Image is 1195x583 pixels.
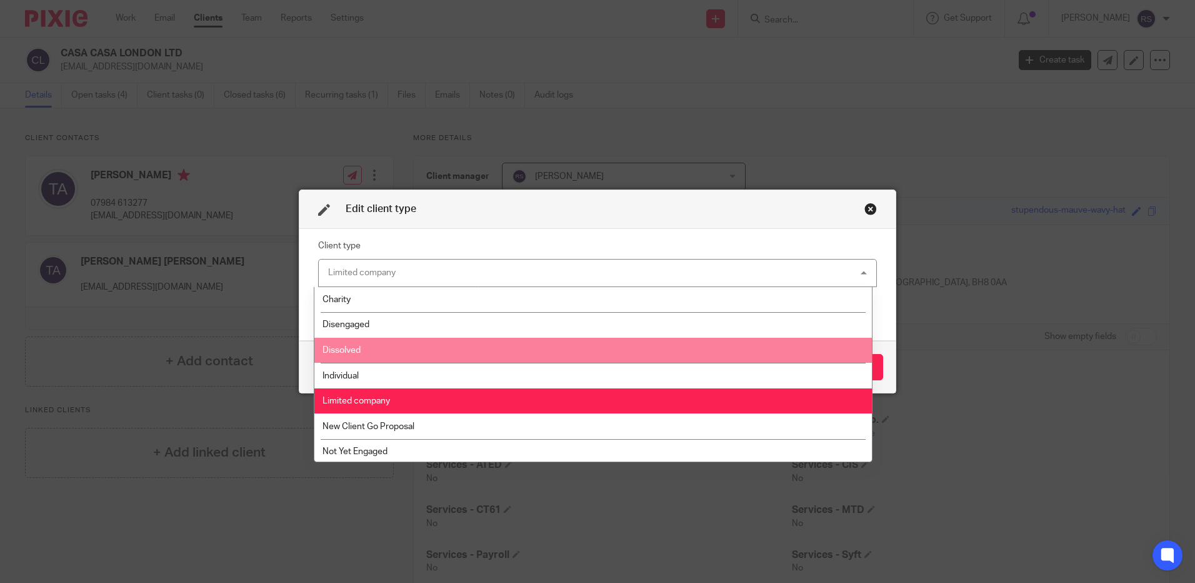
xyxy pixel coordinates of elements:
label: Client type [318,240,361,252]
span: Limited company [322,397,390,405]
span: Edit client type [346,204,416,214]
div: Limited company [328,268,396,277]
span: Individual [322,372,359,380]
div: Close this dialog window [864,203,877,215]
span: Disengaged [322,320,369,329]
span: New Client Go Proposal [322,422,414,431]
span: Dissolved [322,346,361,355]
span: Charity [322,295,351,304]
span: Not Yet Engaged [322,447,387,456]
